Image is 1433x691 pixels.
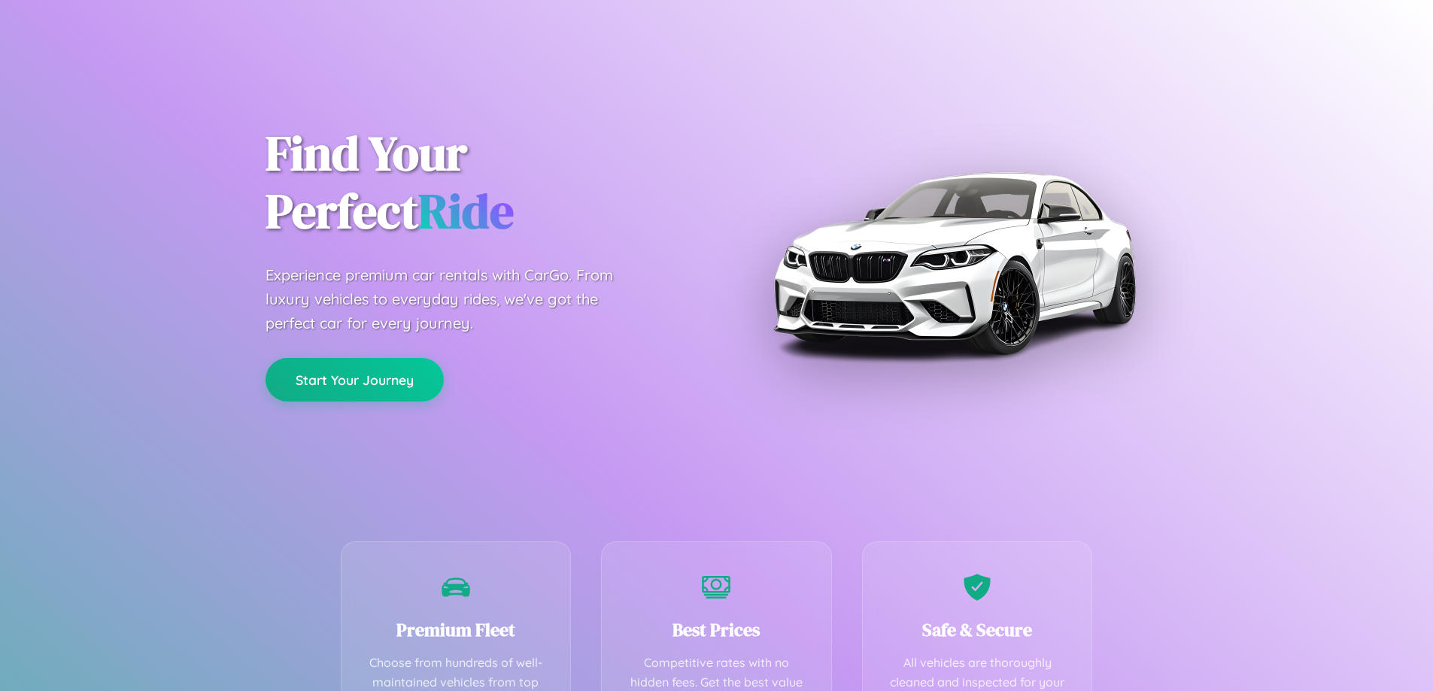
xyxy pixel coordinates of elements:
[885,617,1070,642] h3: Safe & Secure
[266,358,444,402] button: Start Your Journey
[266,263,642,335] p: Experience premium car rentals with CarGo. From luxury vehicles to everyday rides, we've got the ...
[364,617,548,642] h3: Premium Fleet
[766,75,1142,451] img: Premium BMW car rental vehicle
[624,617,809,642] h3: Best Prices
[418,178,514,244] span: Ride
[266,125,694,241] h1: Find Your Perfect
